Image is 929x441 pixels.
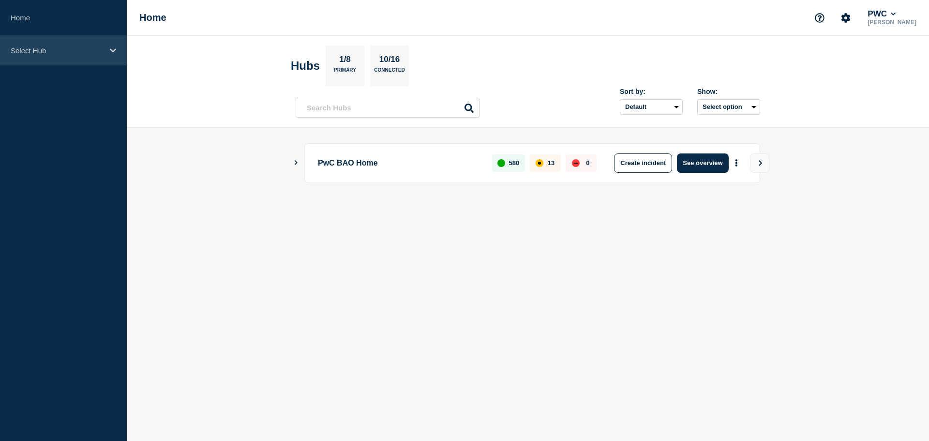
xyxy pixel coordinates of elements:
[697,99,760,115] button: Select option
[866,9,898,19] button: PWC
[572,159,580,167] div: down
[677,153,728,173] button: See overview
[291,59,320,73] h2: Hubs
[866,19,918,26] p: [PERSON_NAME]
[11,46,104,55] p: Select Hub
[139,12,166,23] h1: Home
[614,153,672,173] button: Create incident
[620,88,683,95] div: Sort by:
[375,55,404,67] p: 10/16
[586,159,589,167] p: 0
[336,55,355,67] p: 1/8
[697,88,760,95] div: Show:
[836,8,856,28] button: Account settings
[509,159,520,167] p: 580
[809,8,830,28] button: Support
[374,67,405,77] p: Connected
[296,98,479,118] input: Search Hubs
[536,159,543,167] div: affected
[334,67,356,77] p: Primary
[294,159,299,167] button: Show Connected Hubs
[730,154,743,172] button: More actions
[750,153,769,173] button: View
[497,159,505,167] div: up
[620,99,683,115] select: Sort by
[548,159,554,167] p: 13
[318,153,481,173] p: PwC BAO Home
